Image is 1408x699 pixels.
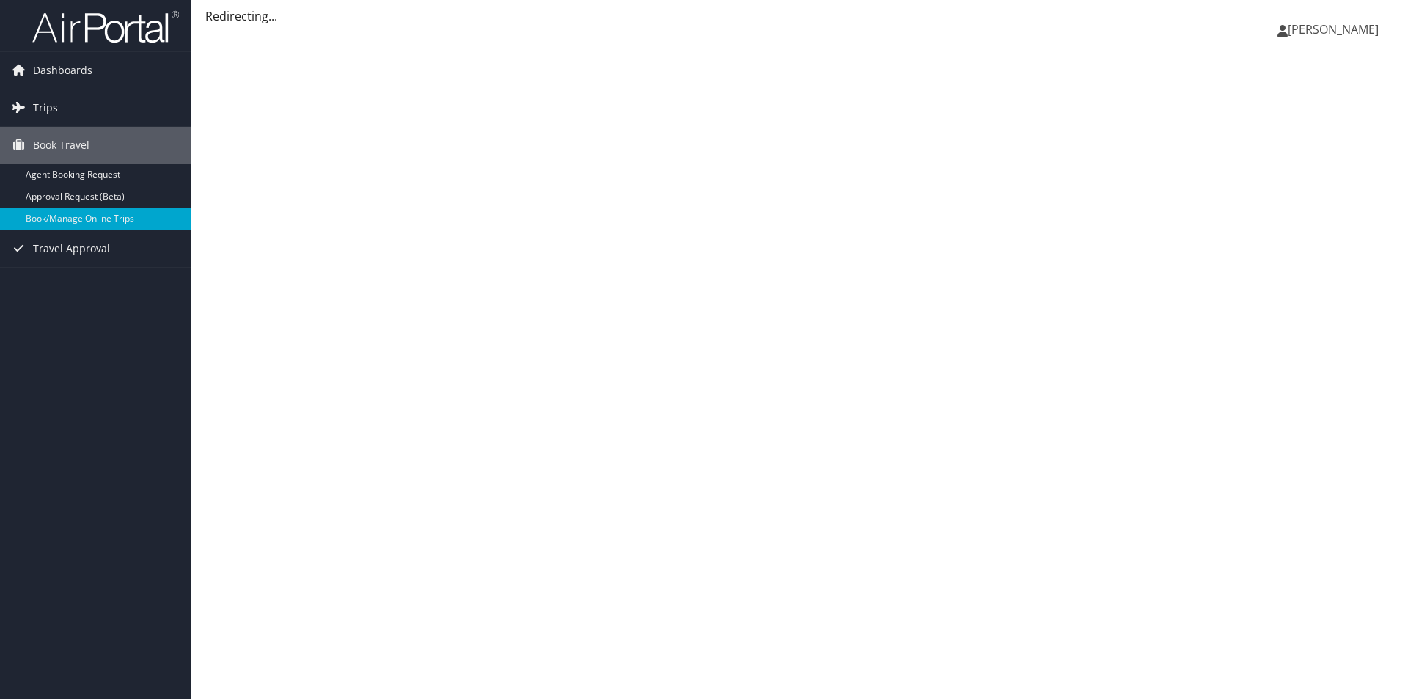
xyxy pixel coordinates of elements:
[205,7,1393,25] div: Redirecting...
[33,52,92,89] span: Dashboards
[1288,21,1379,37] span: [PERSON_NAME]
[32,10,179,44] img: airportal-logo.png
[33,127,89,164] span: Book Travel
[33,230,110,267] span: Travel Approval
[33,89,58,126] span: Trips
[1277,7,1393,51] a: [PERSON_NAME]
